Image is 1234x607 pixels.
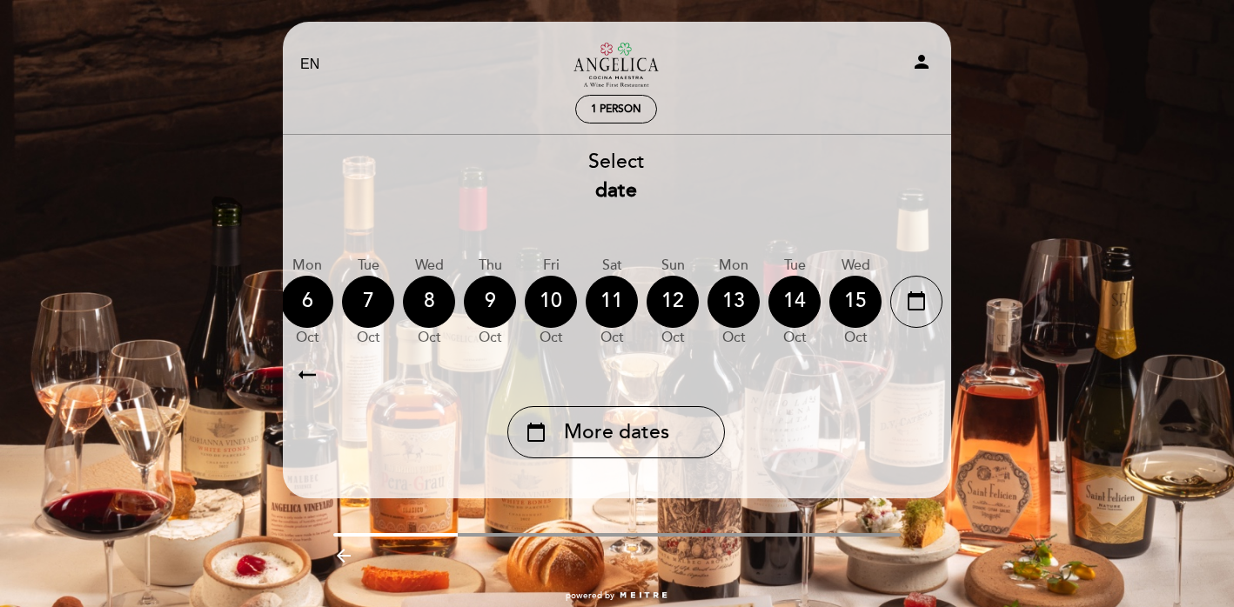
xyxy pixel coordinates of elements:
img: MEITRE [619,591,668,600]
div: Select [281,148,951,205]
div: Oct [281,328,333,348]
div: Oct [403,328,455,348]
div: 12 [647,276,699,328]
div: 13 [708,276,760,328]
div: Wed [403,256,455,276]
span: 1 person [591,103,641,116]
div: Thu [464,256,516,276]
div: Oct [647,328,699,348]
i: person [911,51,932,72]
span: More dates [564,418,669,447]
span: powered by [566,590,614,602]
div: Oct [829,328,882,348]
div: Oct [586,328,638,348]
div: Tue [342,256,394,276]
div: Mon [708,256,760,276]
i: calendar_today [906,286,927,316]
i: arrow_backward [333,545,354,566]
i: calendar_today [526,417,547,447]
div: Wed [829,256,882,276]
div: Oct [525,328,577,348]
div: Fri [525,256,577,276]
div: Oct [464,328,516,348]
div: 6 [281,276,333,328]
a: powered by [566,590,668,602]
div: Oct [342,328,394,348]
div: 7 [342,276,394,328]
div: 8 [403,276,455,328]
div: Sat [586,256,638,276]
div: Sun [647,256,699,276]
div: 9 [464,276,516,328]
div: Tue [768,256,821,276]
div: 11 [586,276,638,328]
div: Oct [768,328,821,348]
div: 14 [768,276,821,328]
div: Oct [708,328,760,348]
div: 10 [525,276,577,328]
b: date [595,178,637,203]
a: Restaurante [PERSON_NAME] Maestra [507,41,725,89]
div: 15 [829,276,882,328]
div: Mon [281,256,333,276]
button: person [911,51,932,78]
i: arrow_right_alt [294,356,320,393]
